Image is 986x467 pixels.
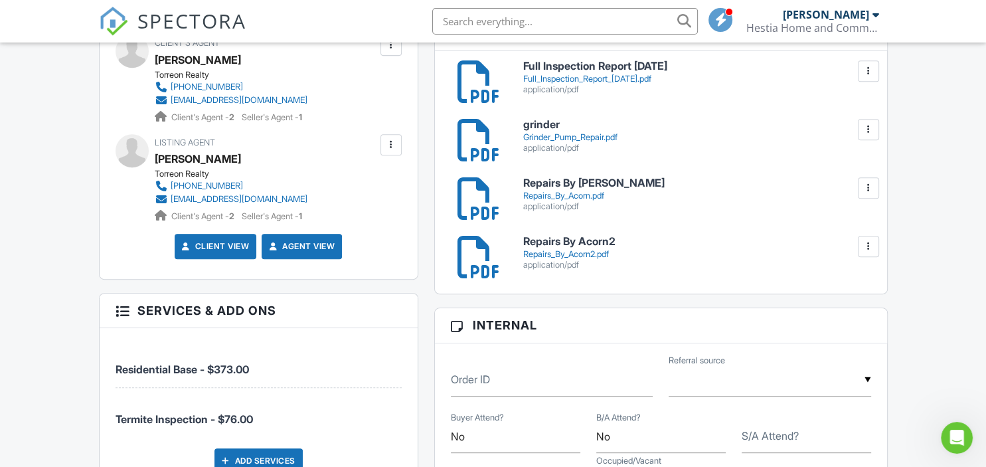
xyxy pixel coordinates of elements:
h6: grinder [523,119,871,131]
a: [PHONE_NUMBER] [155,179,307,193]
a: grinder Grinder_Pump_Repair.pdf application/pdf [523,119,871,153]
div: Grinder_Pump_Repair.pdf [523,132,871,143]
div: application/pdf [523,201,871,212]
label: Referral source [669,355,725,367]
strong: 2 [229,211,234,221]
img: The Best Home Inspection Software - Spectora [99,7,128,36]
div: Torreon Realty [155,169,318,179]
input: Search everything... [432,8,698,35]
div: Repairs_By_Acorn2.pdf [523,249,871,260]
div: [PERSON_NAME] [783,8,869,21]
h3: Services & Add ons [100,294,418,328]
li: Service: Termite Inspection [116,388,402,437]
iframe: Intercom live chat [941,422,973,454]
label: B/A Attend? [596,412,641,424]
div: [PHONE_NUMBER] [171,82,243,92]
div: [EMAIL_ADDRESS][DOMAIN_NAME] [171,95,307,106]
input: Buyer Attend? [451,420,580,453]
div: [PHONE_NUMBER] [171,181,243,191]
h6: Repairs By [PERSON_NAME] [523,177,871,189]
label: S/A Attend? [742,428,799,443]
input: B/A Attend? [596,420,726,453]
span: Listing Agent [155,138,215,147]
span: Client's Agent - [171,112,236,122]
strong: 1 [299,211,302,221]
span: Client's Agent - [171,211,236,221]
a: [PERSON_NAME] [155,149,241,169]
a: Client View [179,240,250,253]
h3: Internal [435,308,887,343]
span: Residential Base - $373.00 [116,363,249,376]
a: Repairs By Acorn2 Repairs_By_Acorn2.pdf application/pdf [523,236,871,270]
a: [EMAIL_ADDRESS][DOMAIN_NAME] [155,193,307,206]
div: Full_Inspection_Report_[DATE].pdf [523,74,871,84]
a: [EMAIL_ADDRESS][DOMAIN_NAME] [155,94,307,107]
label: Buyer Attend? [451,412,504,424]
strong: 2 [229,112,234,122]
a: Agent View [266,240,335,253]
div: Hestia Home and Commercial Inspections [746,21,879,35]
div: application/pdf [523,260,871,270]
span: SPECTORA [137,7,246,35]
h6: Repairs By Acorn2 [523,236,871,248]
div: Torreon Realty [155,70,318,80]
li: Service: Residential Base [116,338,402,388]
span: Seller's Agent - [242,211,302,221]
h6: Full Inspection Report [DATE] [523,60,871,72]
div: [EMAIL_ADDRESS][DOMAIN_NAME] [171,194,307,205]
strong: 1 [299,112,302,122]
span: Termite Inspection - $76.00 [116,413,253,426]
input: S/A Attend? [742,420,871,453]
div: application/pdf [523,84,871,95]
label: Occupied/Vacant [596,455,661,467]
div: Repairs_By_Acorn.pdf [523,191,871,201]
a: [PHONE_NUMBER] [155,80,307,94]
div: application/pdf [523,143,871,153]
span: Seller's Agent - [242,112,302,122]
a: SPECTORA [99,18,246,46]
label: Order ID [451,372,490,387]
a: [PERSON_NAME] [155,50,241,70]
a: Full Inspection Report [DATE] Full_Inspection_Report_[DATE].pdf application/pdf [523,60,871,94]
a: Repairs By [PERSON_NAME] Repairs_By_Acorn.pdf application/pdf [523,177,871,211]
